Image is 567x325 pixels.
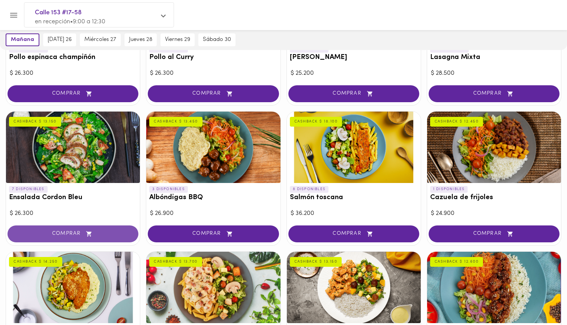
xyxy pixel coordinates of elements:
[6,112,140,183] div: Ensalada Cordon Bleu
[80,33,121,46] button: miércoles 27
[290,186,329,193] p: 8 DISPONIBLES
[150,209,276,218] div: $ 26.900
[6,252,140,323] div: Tilapia parmesana
[7,225,138,242] button: COMPRAR
[430,194,558,202] h3: Cazuela de frijoles
[287,252,421,323] div: Pollo Tikka Massala
[288,225,419,242] button: COMPRAR
[149,194,277,202] h3: Albóndigas BBQ
[10,209,136,218] div: $ 26.300
[430,54,558,62] h3: Lasagna Mixta
[9,257,62,267] div: CASHBACK $ 14.250
[431,69,557,78] div: $ 28.500
[35,19,105,25] span: en recepción • 9:00 a 12:30
[150,69,276,78] div: $ 26.300
[157,91,269,97] span: COMPRAR
[298,231,410,237] span: COMPRAR
[165,36,190,43] span: viernes 29
[298,91,410,97] span: COMPRAR
[6,33,39,46] button: mañana
[291,209,417,218] div: $ 36.200
[149,257,202,267] div: CASHBACK $ 13.700
[148,85,279,102] button: COMPRAR
[430,186,468,193] p: 1 DISPONIBLES
[203,36,231,43] span: sábado 30
[290,117,342,127] div: CASHBACK $ 18.100
[35,8,156,18] span: Calle 153 #17-58
[157,231,269,237] span: COMPRAR
[17,91,129,97] span: COMPRAR
[9,54,137,62] h3: Pollo espinaca champiñón
[523,281,559,317] iframe: Messagebird Livechat Widget
[148,225,279,242] button: COMPRAR
[48,36,72,43] span: [DATE] 26
[198,33,235,46] button: sábado 30
[427,252,561,323] div: Cerdo Agridulce
[4,6,23,24] button: Menu
[160,33,195,46] button: viernes 29
[149,54,277,62] h3: Pollo al Curry
[149,117,202,127] div: CASHBACK $ 13.450
[17,231,129,237] span: COMPRAR
[438,231,550,237] span: COMPRAR
[146,252,280,323] div: Pollo carbonara
[7,85,138,102] button: COMPRAR
[290,54,418,62] h3: [PERSON_NAME]
[9,117,61,127] div: CASHBACK $ 13.150
[9,186,48,193] p: 7 DISPONIBLES
[149,186,188,193] p: 3 DISPONIBLES
[430,257,483,267] div: CASHBACK $ 12.600
[427,112,561,183] div: Cazuela de frijoles
[431,209,557,218] div: $ 24.900
[9,194,137,202] h3: Ensalada Cordon Bleu
[288,85,419,102] button: COMPRAR
[124,33,157,46] button: jueves 28
[429,225,559,242] button: COMPRAR
[291,69,417,78] div: $ 25.200
[129,36,152,43] span: jueves 28
[11,36,34,43] span: mañana
[10,69,136,78] div: $ 26.300
[290,194,418,202] h3: Salmón toscana
[43,33,76,46] button: [DATE] 26
[429,85,559,102] button: COMPRAR
[438,91,550,97] span: COMPRAR
[290,257,342,267] div: CASHBACK $ 13.150
[146,112,280,183] div: Albóndigas BBQ
[287,112,421,183] div: Salmón toscana
[84,36,116,43] span: miércoles 27
[430,117,483,127] div: CASHBACK $ 12.450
